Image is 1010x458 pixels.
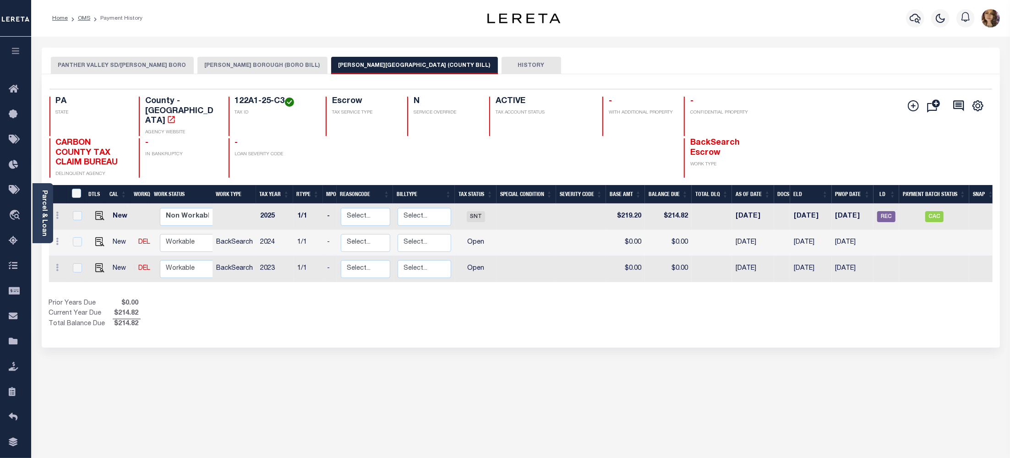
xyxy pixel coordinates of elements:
span: CARBON COUNTY TAX CLAIM BUREAU [56,139,118,167]
h4: Escrow [332,97,396,107]
a: DEL [138,239,150,245]
td: $0.00 [606,230,645,256]
td: - [323,230,337,256]
td: [DATE] [732,204,774,230]
span: $0.00 [113,299,141,309]
th: Work Status [150,185,213,204]
td: [DATE] [732,256,774,282]
a: REC [877,213,895,220]
td: - [323,256,337,282]
span: BackSearch Escrow [690,139,740,157]
p: WORK TYPE [690,161,763,168]
button: [PERSON_NAME] BOROUGH (BORO BILL) [197,57,328,74]
td: $0.00 [645,256,692,282]
td: $0.00 [645,230,692,256]
p: SERVICE OVERRIDE [414,109,478,116]
td: BackSearch [213,230,257,256]
th: ELD: activate to sort column ascending [790,185,832,204]
p: TAX ID [235,109,315,116]
button: [PERSON_NAME][GEOGRAPHIC_DATA] (COUNTY BILL) [331,57,498,74]
p: TAX ACCOUNT STATUS [496,109,591,116]
th: LD: activate to sort column ascending [874,185,899,204]
h4: PA [56,97,128,107]
td: New [109,256,135,282]
span: - [690,97,693,105]
a: OMS [78,16,90,21]
i: travel_explore [9,210,23,222]
p: WITH ADDITIONAL PROPERTY [609,109,673,116]
img: logo-dark.svg [487,13,561,23]
th: Payment Batch Status: activate to sort column ascending [899,185,969,204]
td: $0.00 [606,256,645,282]
span: - [609,97,612,105]
td: [DATE] [832,230,874,256]
th: Tax Year: activate to sort column ascending [256,185,293,204]
p: IN BANKRUPTCY [145,151,218,158]
td: 2025 [257,204,294,230]
th: &nbsp;&nbsp;&nbsp;&nbsp;&nbsp;&nbsp;&nbsp;&nbsp;&nbsp;&nbsp; [49,185,66,204]
a: CAC [925,213,944,220]
td: New [109,204,135,230]
td: BackSearch [213,256,257,282]
li: Payment History [90,14,142,22]
span: CAC [925,211,944,222]
td: 1/1 [294,230,323,256]
td: Prior Years Due [49,299,113,309]
td: 1/1 [294,204,323,230]
th: RType: activate to sort column ascending [293,185,323,204]
button: HISTORY [502,57,561,74]
span: - [235,139,238,147]
th: Docs [774,185,790,204]
th: MPO [323,185,337,204]
th: DTLS [85,185,106,204]
span: REC [877,211,895,222]
td: $214.82 [645,204,692,230]
td: 2023 [257,256,294,282]
th: ReasonCode: activate to sort column ascending [337,185,393,204]
p: LOAN SEVERITY CODE [235,151,315,158]
td: $219.20 [606,204,645,230]
button: PANTHER VALLEY SD/[PERSON_NAME] BORO [51,57,194,74]
img: check-icon-green.svg [285,98,294,107]
td: Open [455,256,497,282]
td: 2024 [257,230,294,256]
th: PWOP Date: activate to sort column ascending [832,185,874,204]
th: Tax Status: activate to sort column ascending [455,185,497,204]
a: Home [52,16,68,21]
a: DEL [138,265,150,272]
td: [DATE] [832,256,874,282]
p: TAX SERVICE TYPE [332,109,396,116]
td: Current Year Due [49,309,113,319]
th: Balance Due: activate to sort column ascending [645,185,692,204]
th: WorkQ [130,185,150,204]
h4: 122A1-25-C3 [235,97,315,107]
p: DELINQUENT AGENCY [56,171,128,178]
th: Total DLQ: activate to sort column ascending [692,185,732,204]
th: CAL: activate to sort column ascending [106,185,130,204]
td: New [109,230,135,256]
th: Special Condition: activate to sort column ascending [497,185,556,204]
th: BillType: activate to sort column ascending [393,185,455,204]
p: AGENCY WEBSITE [145,129,218,136]
span: $214.82 [113,309,141,319]
h4: ACTIVE [496,97,591,107]
span: $214.82 [113,319,141,329]
th: Work Type [212,185,256,204]
td: Open [455,230,497,256]
td: - [323,204,337,230]
td: Total Balance Due [49,319,113,329]
th: As of Date: activate to sort column ascending [732,185,774,204]
th: Base Amt: activate to sort column ascending [606,185,645,204]
td: [DATE] [790,204,832,230]
th: Severity Code: activate to sort column ascending [556,185,606,204]
td: [DATE] [790,230,832,256]
p: CONFIDENTIAL PROPERTY [690,109,763,116]
span: - [145,139,148,147]
th: SNAP: activate to sort column ascending [969,185,997,204]
th: &nbsp; [66,185,85,204]
span: SNT [467,211,485,222]
td: [DATE] [732,230,774,256]
td: 1/1 [294,256,323,282]
a: Parcel & Loan [41,190,47,236]
td: [DATE] [790,256,832,282]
